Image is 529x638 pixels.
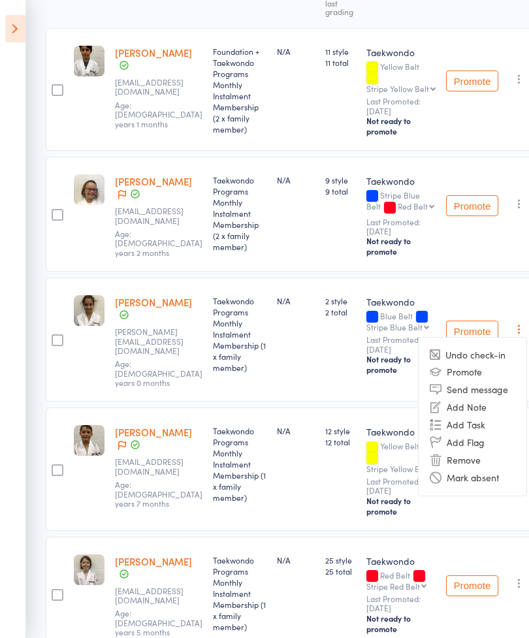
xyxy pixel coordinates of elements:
div: Taekwondo Programs Monthly Instalment Membership (2 x family member) [213,174,266,252]
button: Promote [446,195,498,216]
img: image1676955461.png [74,174,104,205]
li: Mark absent [419,469,526,486]
li: Promote [419,363,526,381]
button: Promote [446,321,498,342]
span: 12 style [325,425,356,436]
div: Not ready to promote [366,116,436,136]
small: Last Promoted: [DATE] [366,97,436,116]
div: Taekwondo [366,46,436,59]
div: Taekwondo [366,554,436,567]
div: Yellow Belt [366,441,436,472]
div: N/A [277,295,315,306]
a: [PERSON_NAME] [115,174,192,188]
div: Taekwondo [366,425,436,438]
div: Stripe Yellow Belt [366,464,429,473]
small: lazzek46@gmail.com [115,457,200,476]
li: Add Flag [419,434,526,451]
div: N/A [277,425,315,436]
li: Send message [419,381,526,398]
div: Yellow Belt [366,62,436,93]
div: Red Belt [398,202,428,210]
div: Not ready to promote [366,496,436,517]
span: Age: [DEMOGRAPHIC_DATA] years 1 months [115,99,202,129]
button: Promote [446,575,498,596]
div: N/A [277,554,315,566]
span: 9 style [325,174,356,185]
span: 2 total [325,306,356,317]
div: Stripe Blue Belt [366,191,436,213]
a: [PERSON_NAME] [115,295,192,309]
div: Not ready to promote [366,236,436,257]
img: image1739254323.png [74,425,104,456]
div: Taekwondo Programs Monthly Instalment Membership (1 x family member) [213,295,266,373]
small: messagestomitchell@gmail.com [115,586,200,605]
div: Foundation + Taekwondo Programs Monthly Instalment Membership (2 x family member) [213,46,266,135]
li: Add Task [419,416,526,434]
span: Age: [DEMOGRAPHIC_DATA] years 7 months [115,479,202,509]
div: Taekwondo Programs Monthly Instalment Membership (1 x family member) [213,554,266,632]
small: benkc001@gmail.com [115,206,200,225]
div: Red Belt [366,571,436,590]
img: image1733535357.png [74,46,104,76]
div: Stripe Blue Belt [366,323,423,331]
small: Last Promoted: [DATE] [366,217,436,236]
span: 11 total [325,57,356,68]
span: 25 total [325,566,356,577]
a: [PERSON_NAME] [115,425,192,439]
small: S.filiposki@bigpond.com [115,327,200,355]
div: Stripe Yellow Belt [366,84,429,93]
div: Taekwondo [366,174,436,187]
span: 12 total [325,436,356,447]
a: [PERSON_NAME] [115,46,192,59]
div: Stripe Red Belt [366,582,420,590]
img: image1693012432.png [74,554,104,585]
div: N/A [277,174,315,185]
small: Last Promoted: [DATE] [366,335,436,354]
button: Promote [446,71,498,91]
li: Undo check-in [419,347,526,363]
li: Remove [419,451,526,469]
div: Not ready to promote [366,613,436,634]
div: Not ready to promote [366,354,436,375]
small: Last Promoted: [DATE] [366,477,436,496]
div: Taekwondo [366,295,436,308]
div: Blue Belt [366,311,436,331]
div: N/A [277,46,315,57]
small: Last Promoted: [DATE] [366,594,436,613]
a: [PERSON_NAME] [115,554,192,568]
li: Add Note [419,398,526,416]
div: Taekwondo Programs Monthly Instalment Membership (1 x family member) [213,425,266,503]
span: Age: [DEMOGRAPHIC_DATA] years 0 months [115,358,202,388]
span: Age: [DEMOGRAPHIC_DATA] years 5 months [115,607,202,637]
span: 2 style [325,295,356,306]
span: 11 style [325,46,356,57]
small: asashindran@gmail.com [115,78,200,97]
span: 9 total [325,185,356,197]
img: image1709944028.png [74,295,104,326]
span: 25 style [325,554,356,566]
span: Age: [DEMOGRAPHIC_DATA] years 2 months [115,228,202,258]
